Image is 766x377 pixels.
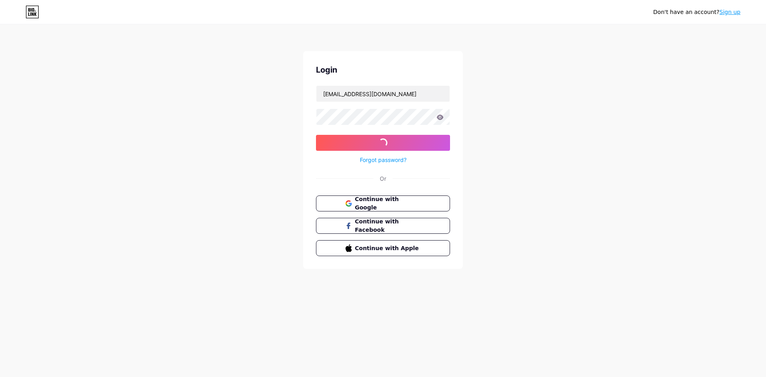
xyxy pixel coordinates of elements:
[380,174,386,183] div: Or
[316,195,450,211] button: Continue with Google
[316,240,450,256] button: Continue with Apple
[719,9,740,15] a: Sign up
[355,217,421,234] span: Continue with Facebook
[653,8,740,16] div: Don't have an account?
[316,64,450,76] div: Login
[316,86,450,102] input: Username
[355,244,421,253] span: Continue with Apple
[360,156,407,164] a: Forgot password?
[355,195,421,212] span: Continue with Google
[316,218,450,234] button: Continue with Facebook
